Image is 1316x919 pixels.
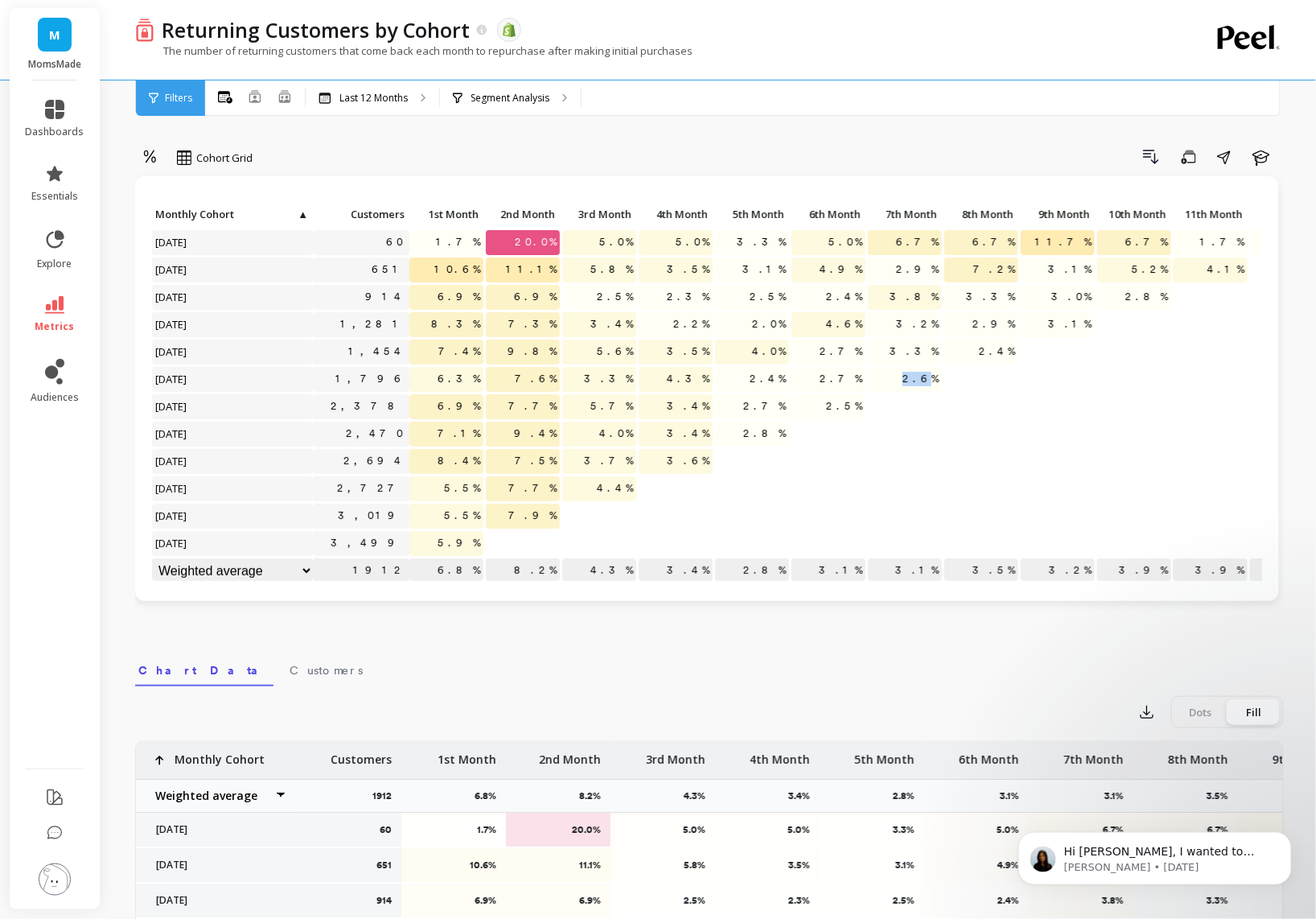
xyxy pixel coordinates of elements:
[944,558,1018,583] p: 3.5%
[340,449,409,473] a: 2,694
[435,340,483,364] span: 7.4%
[516,894,601,907] p: 6.9%
[368,258,409,282] a: 651
[1048,285,1095,309] span: 3.0%
[1174,558,1248,583] p: 3.9%
[1173,203,1249,228] div: Toggle SortBy
[715,558,789,583] p: 2.8%
[795,208,861,220] span: 6th Month
[155,208,296,220] span: Monthly Cohort
[664,422,713,446] span: 3.4%
[376,894,392,907] p: 914
[587,394,636,418] span: 5.7%
[970,258,1018,282] span: 7.2%
[830,894,915,907] p: 2.5%
[372,789,401,802] p: 1912
[434,285,483,309] span: 6.9%
[511,285,560,309] span: 6.9%
[871,208,937,220] span: 7th Month
[39,863,71,896] img: profile picture
[1063,742,1124,768] p: 7th Month
[441,504,483,528] span: 5.5%
[1228,699,1281,725] div: Fill
[441,476,483,501] span: 5.5%
[512,367,560,391] span: 7.6%
[672,230,713,254] span: 5.0%
[343,422,409,446] a: 2,470
[944,203,1020,228] div: Toggle SortBy
[587,312,636,336] span: 3.4%
[739,258,789,282] span: 3.1%
[486,558,560,583] p: 8.2%
[959,742,1019,768] p: 6th Month
[431,258,483,282] span: 10.6%
[434,422,483,446] span: 7.1%
[886,340,942,364] span: 3.3%
[434,367,483,391] span: 6.3%
[854,742,915,768] p: 5th Month
[152,230,191,254] span: [DATE]
[562,558,636,583] p: 4.3%
[646,742,705,768] p: 3rd Month
[335,504,409,528] a: 3,019
[502,23,516,37] img: api.shopify.svg
[1204,258,1248,282] span: 4.1%
[434,394,483,418] span: 6.9%
[1104,789,1133,802] p: 3.1%
[935,823,1019,836] p: 5.0%
[639,558,713,583] p: 3.4%
[1045,312,1095,336] span: 3.1%
[138,662,270,678] span: Chart Data
[935,894,1019,907] p: 2.4%
[565,208,631,220] span: 3rd Month
[135,649,1284,686] nav: Tabs
[165,92,192,105] span: Filters
[948,208,1014,220] span: 8th Month
[664,367,713,391] span: 4.3%
[579,789,611,802] p: 8.2%
[380,823,392,836] p: 60
[433,230,483,254] span: 1.7%
[504,340,560,364] span: 9.8%
[505,312,560,336] span: 7.3%
[1168,742,1228,768] p: 8th Month
[750,742,810,768] p: 4th Month
[868,203,942,225] p: 7th Month
[746,285,789,309] span: 2.5%
[621,894,705,907] p: 2.5%
[296,208,308,220] span: ▲
[505,394,560,418] span: 7.7%
[49,26,60,44] span: M
[505,476,560,501] span: 7.7%
[327,531,409,555] a: 3,499
[830,859,915,872] p: 3.1%
[684,789,715,802] p: 4.3%
[376,859,392,872] p: 651
[587,258,636,282] span: 5.8%
[969,312,1018,336] span: 2.9%
[594,285,636,309] span: 2.5%
[1207,789,1238,802] p: 3.5%
[489,208,555,220] span: 2nd Month
[26,58,84,71] p: MomsMade
[409,203,483,225] p: 1st Month
[486,203,560,225] p: 2nd Month
[893,230,942,254] span: 6.7%
[152,312,191,336] span: [DATE]
[868,558,942,583] p: 3.1%
[434,531,483,555] span: 5.9%
[893,258,942,282] span: 2.9%
[791,203,867,228] div: Toggle SortBy
[337,312,409,336] a: 1,281
[935,859,1019,872] p: 4.9%
[664,340,713,364] span: 3.5%
[664,449,713,473] span: 3.6%
[316,208,405,220] span: Customers
[830,823,915,836] p: 3.3%
[339,92,408,105] p: Last 12 Months
[152,203,313,225] p: Monthly Cohort
[334,476,409,501] a: 2,727
[594,476,636,501] span: 4.4%
[1129,258,1171,282] span: 5.2%
[512,449,560,473] span: 7.5%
